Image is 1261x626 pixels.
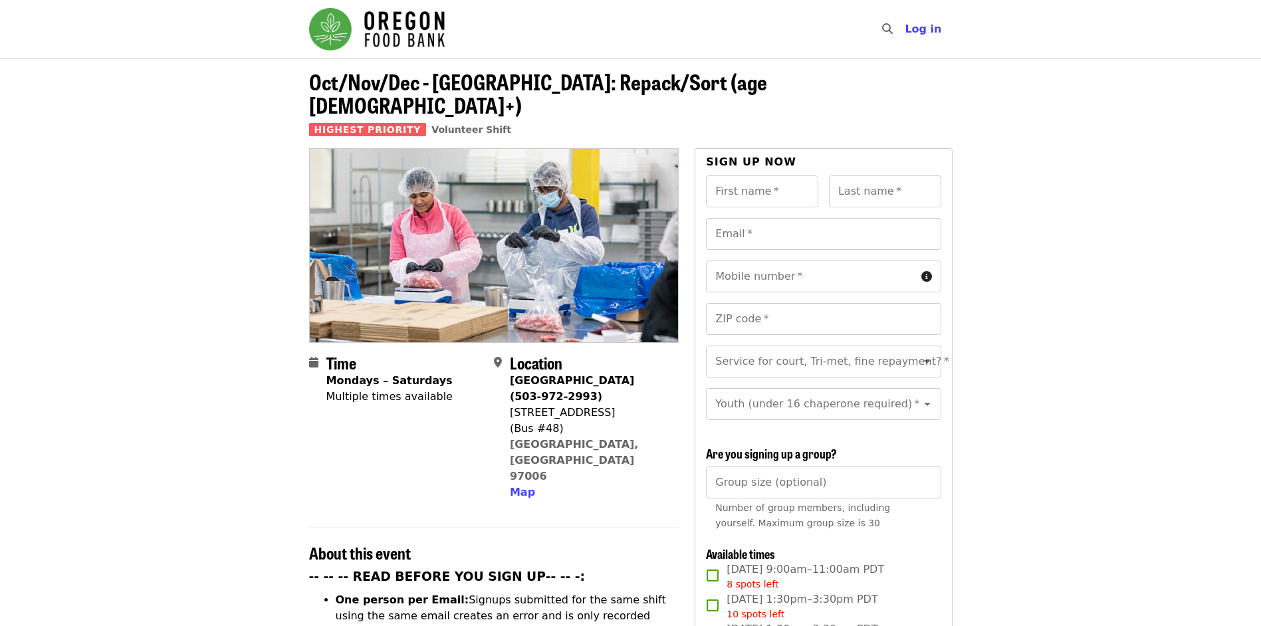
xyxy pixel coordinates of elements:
img: Oregon Food Bank - Home [309,8,445,51]
span: Number of group members, including yourself. Maximum group size is 30 [715,502,890,528]
input: Search [901,13,911,45]
input: Mobile number [706,261,915,292]
span: 8 spots left [727,579,778,589]
span: Available times [706,545,775,562]
button: Open [918,352,937,371]
div: (Bus #48) [510,421,668,437]
span: 10 spots left [727,609,784,619]
input: ZIP code [706,303,941,335]
span: Are you signing up a group? [706,445,837,462]
strong: One person per Email: [336,593,469,606]
span: [DATE] 9:00am–11:00am PDT [727,562,884,591]
span: Oct/Nov/Dec - [GEOGRAPHIC_DATA]: Repack/Sort (age [DEMOGRAPHIC_DATA]+) [309,66,767,120]
strong: [GEOGRAPHIC_DATA] (503-972-2993) [510,374,634,403]
span: Log in [905,23,941,35]
span: [DATE] 1:30pm–3:30pm PDT [727,591,877,621]
a: Volunteer Shift [431,124,511,135]
img: Oct/Nov/Dec - Beaverton: Repack/Sort (age 10+) organized by Oregon Food Bank [310,149,679,342]
button: Map [510,484,535,500]
strong: -- -- -- READ BEFORE YOU SIGN UP-- -- -: [309,570,586,583]
button: Open [918,395,937,413]
i: calendar icon [309,356,318,369]
strong: Mondays – Saturdays [326,374,453,387]
i: search icon [882,23,893,35]
input: Last name [829,175,941,207]
div: Multiple times available [326,389,453,405]
input: [object Object] [706,467,941,498]
span: Location [510,351,562,374]
i: map-marker-alt icon [494,356,502,369]
button: Log in [894,16,952,43]
input: First name [706,175,818,207]
span: Time [326,351,356,374]
span: About this event [309,541,411,564]
input: Email [706,218,941,250]
span: Sign up now [706,156,796,168]
span: Highest Priority [309,123,427,136]
div: [STREET_ADDRESS] [510,405,668,421]
a: [GEOGRAPHIC_DATA], [GEOGRAPHIC_DATA] 97006 [510,438,639,482]
i: circle-info icon [921,270,932,283]
span: Map [510,486,535,498]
